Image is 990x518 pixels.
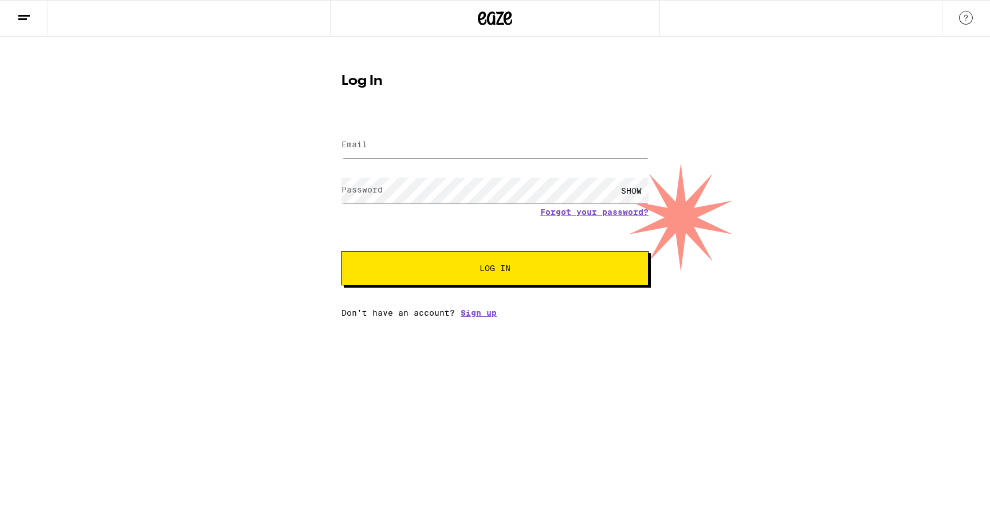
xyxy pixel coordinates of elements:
[341,308,649,317] div: Don't have an account?
[480,264,510,272] span: Log In
[341,132,649,158] input: Email
[614,178,649,203] div: SHOW
[461,308,497,317] a: Sign up
[341,251,649,285] button: Log In
[341,74,649,88] h1: Log In
[341,185,383,194] label: Password
[540,207,649,217] a: Forgot your password?
[341,140,367,149] label: Email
